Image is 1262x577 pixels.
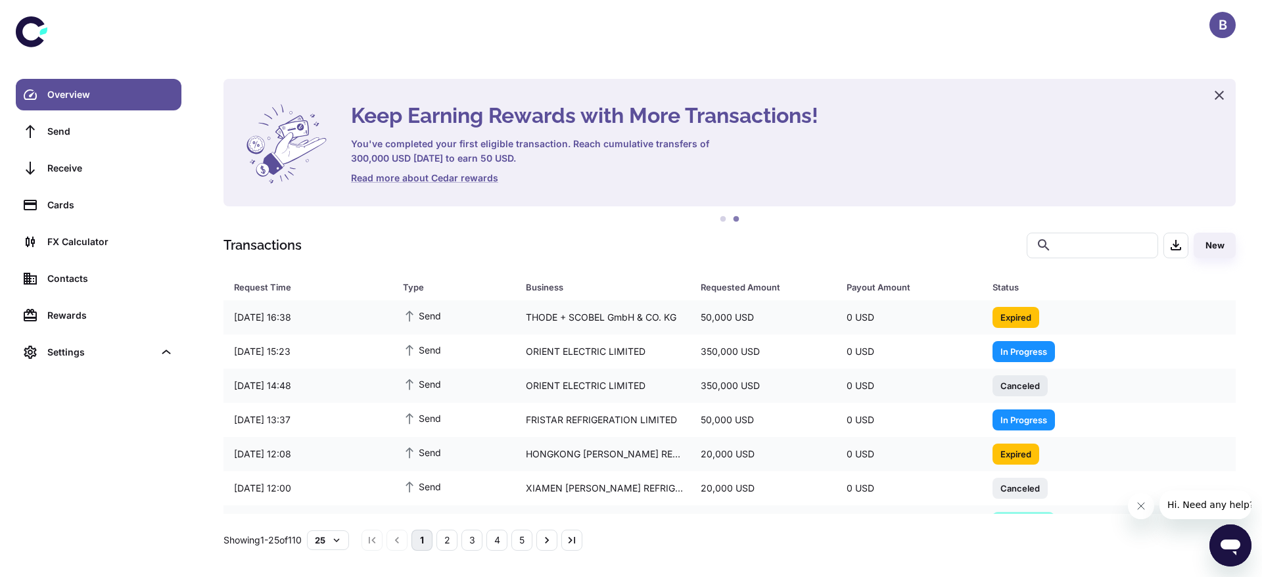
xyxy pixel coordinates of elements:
span: Send [403,513,441,528]
a: Read more about Cedar rewards [351,171,1220,185]
iframe: Message from company [1159,490,1251,519]
div: 50,000 USD [690,305,836,330]
span: Send [403,308,441,323]
div: Overview [47,87,174,102]
span: Expired [993,447,1039,460]
h6: You've completed your first eligible transaction. Reach cumulative transfers of 300,000 USD [DATE... [351,137,713,166]
span: Request Time [234,278,387,296]
button: 2 [730,213,743,226]
span: Canceled [993,379,1048,392]
div: 0 USD [836,339,982,364]
iframe: Close message [1128,493,1154,519]
h1: Transactions [223,235,302,255]
button: Go to last page [561,530,582,551]
span: Send [403,377,441,391]
div: 0 USD [836,373,982,398]
span: Send [403,411,441,425]
span: Hi. Need any help? [8,9,95,20]
span: Status [993,278,1181,296]
a: Rewards [16,300,181,331]
button: B [1209,12,1236,38]
button: Go to page 4 [486,530,507,551]
span: Expired [993,310,1039,323]
button: Go to page 5 [511,530,532,551]
div: Contacts [47,271,174,286]
div: [DATE] 12:08 [223,442,392,467]
span: In Progress [993,413,1055,426]
a: Overview [16,79,181,110]
div: Payout Amount [847,278,960,296]
span: Send [403,445,441,459]
div: [DATE] 16:38 [223,305,392,330]
div: Type [403,278,492,296]
nav: pagination navigation [360,530,584,551]
span: Send [403,342,441,357]
span: Payout Amount [847,278,977,296]
div: Settings [16,336,181,368]
span: In Progress [993,344,1055,358]
div: 0 USD [836,305,982,330]
div: 20,000 USD [690,476,836,501]
div: FX Calculator [47,235,174,249]
div: 20,000 USD [690,442,836,467]
span: Send [403,479,441,494]
div: Requested Amount [701,278,814,296]
div: HONGKONG [PERSON_NAME] REFRIGERATION EQUIPMENT COMPANY LIMITED [515,442,690,467]
div: 0 USD [836,407,982,432]
a: Cards [16,189,181,221]
a: Send [16,116,181,147]
div: FRISTAR REFRIGERATION LIMITED [515,407,690,432]
span: Canceled [993,481,1048,494]
div: XIAMEN [PERSON_NAME] REFRIGERATION EQUIPMENT CO.,LTD [515,476,690,501]
div: Send [47,124,174,139]
div: 0 USD [836,442,982,467]
div: [DATE] 14:48 [223,373,392,398]
div: [DATE] 12:00 [223,476,392,501]
div: Cards [47,198,174,212]
div: ORIENT ELECTRIC LIMITED [515,373,690,398]
button: 1 [716,213,730,226]
iframe: Button to launch messaging window [1209,524,1251,566]
a: FX Calculator [16,226,181,258]
div: [DATE] 13:37 [223,407,392,432]
div: 50,000 USD [836,510,982,535]
div: THODE + SCOBEL GmbH & CO. KG [515,305,690,330]
div: 0 USD [836,476,982,501]
a: Receive [16,152,181,184]
a: Contacts [16,263,181,294]
button: Go to page 2 [436,530,457,551]
h4: Keep Earning Rewards with More Transactions! [351,100,1220,131]
button: page 1 [411,530,432,551]
div: [DATE] 15:23 [223,339,392,364]
span: Requested Amount [701,278,831,296]
div: ORIENT ELECTRIC LIMITED [515,339,690,364]
button: Go to page 3 [461,530,482,551]
div: Status [993,278,1164,296]
span: Type [403,278,509,296]
p: Showing 1-25 of 110 [223,533,302,547]
div: Request Time [234,278,370,296]
div: Rewards [47,308,174,323]
button: Go to next page [536,530,557,551]
div: QUZHOU JINYUAN HONGTAI REFRIGERANT CO., [515,510,690,535]
div: 350,000 USD [690,373,836,398]
div: 350,000 USD [690,339,836,364]
button: New [1194,233,1236,258]
div: [DATE] 16:52 [223,510,392,535]
div: Settings [47,345,154,359]
div: Receive [47,161,174,175]
button: 25 [307,530,349,550]
div: 50,000 USD [690,510,836,535]
div: 50,000 USD [690,407,836,432]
